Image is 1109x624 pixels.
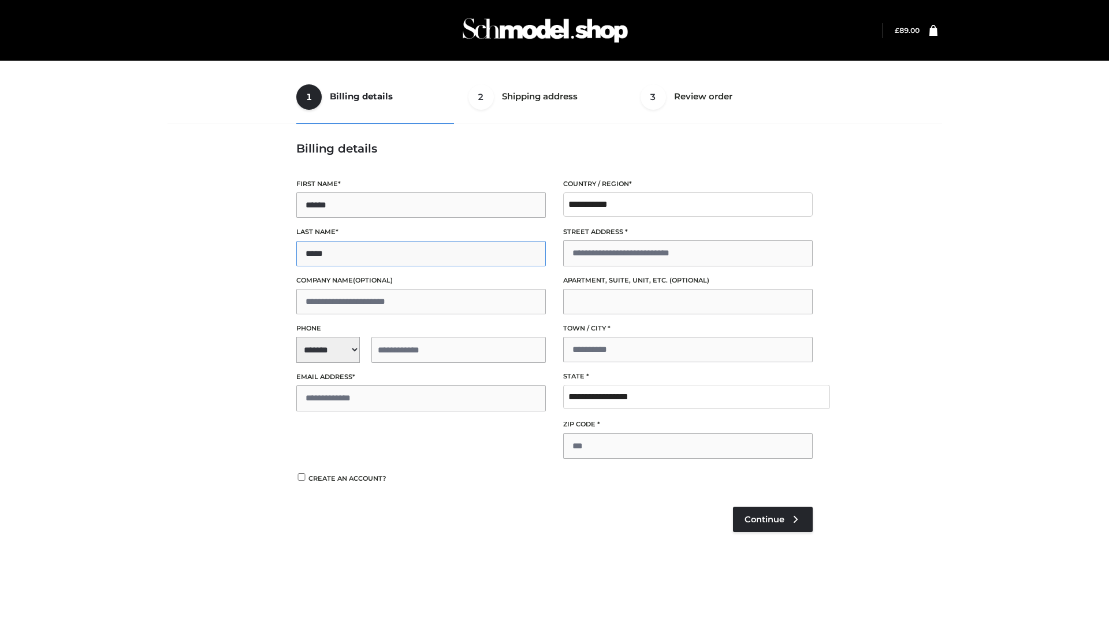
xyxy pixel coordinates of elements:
input: Create an account? [296,473,307,481]
h3: Billing details [296,142,813,155]
label: Street address [563,226,813,237]
label: State [563,371,813,382]
label: ZIP Code [563,419,813,430]
label: Country / Region [563,179,813,190]
a: £89.00 [895,26,920,35]
span: Create an account? [308,474,386,482]
label: First name [296,179,546,190]
label: Last name [296,226,546,237]
img: Schmodel Admin 964 [459,8,632,53]
span: £ [895,26,899,35]
span: Continue [745,514,784,525]
span: (optional) [353,276,393,284]
label: Phone [296,323,546,334]
bdi: 89.00 [895,26,920,35]
span: (optional) [669,276,709,284]
label: Town / City [563,323,813,334]
label: Apartment, suite, unit, etc. [563,275,813,286]
label: Email address [296,372,546,382]
label: Company name [296,275,546,286]
a: Continue [733,507,813,532]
